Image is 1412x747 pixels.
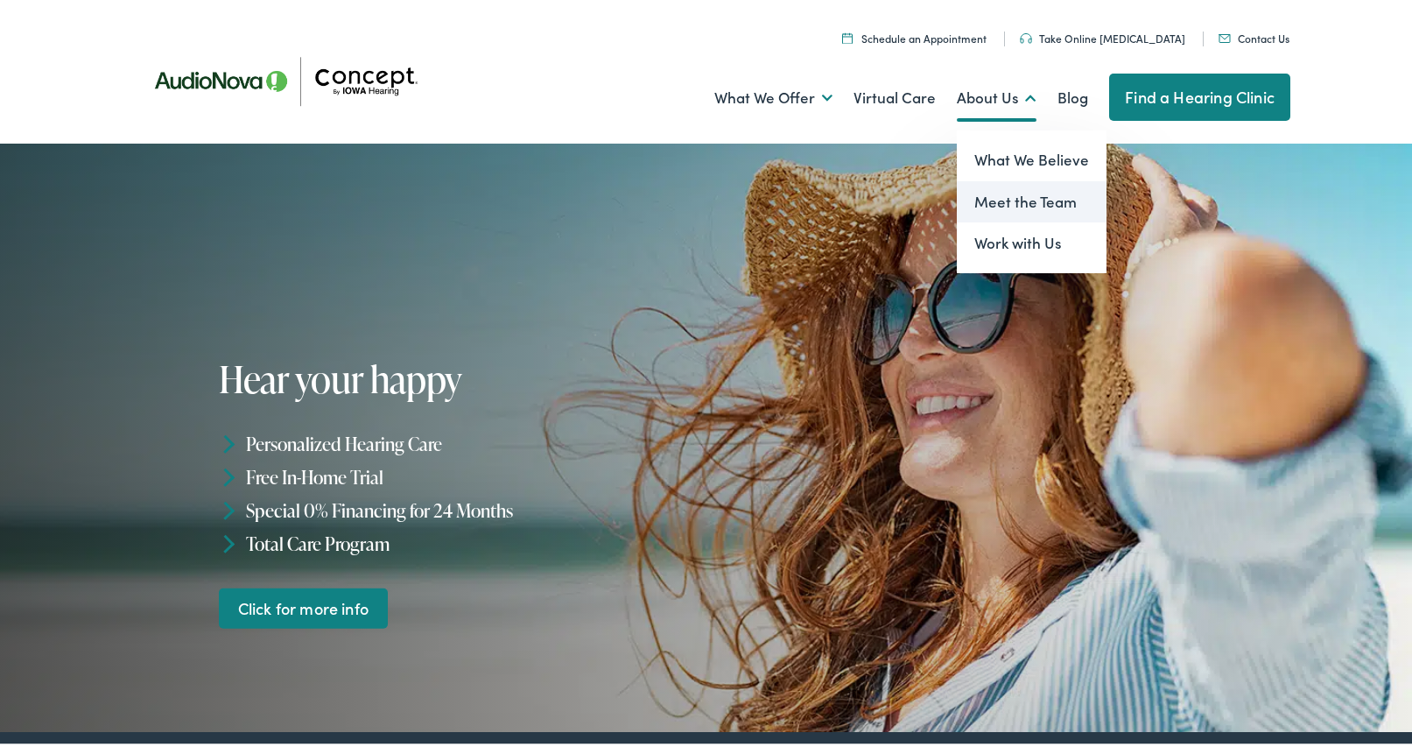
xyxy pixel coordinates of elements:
[957,136,1106,178] a: What We Believe
[842,27,987,42] a: Schedule an Appointment
[842,29,853,40] img: A calendar icon to schedule an appointment at Concept by Iowa Hearing.
[854,62,936,127] a: Virtual Care
[714,62,832,127] a: What We Offer
[219,490,713,524] li: Special 0% Financing for 24 Months
[1219,31,1231,39] img: utility icon
[1057,62,1088,127] a: Blog
[219,356,713,396] h1: Hear your happy
[219,457,713,490] li: Free In-Home Trial
[957,178,1106,220] a: Meet the Team
[1020,27,1185,42] a: Take Online [MEDICAL_DATA]
[957,219,1106,261] a: Work with Us
[219,584,388,625] a: Click for more info
[957,62,1036,127] a: About Us
[219,523,713,556] li: Total Care Program
[1219,27,1289,42] a: Contact Us
[1109,70,1290,117] a: Find a Hearing Clinic
[219,424,713,457] li: Personalized Hearing Care
[1020,30,1032,40] img: utility icon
